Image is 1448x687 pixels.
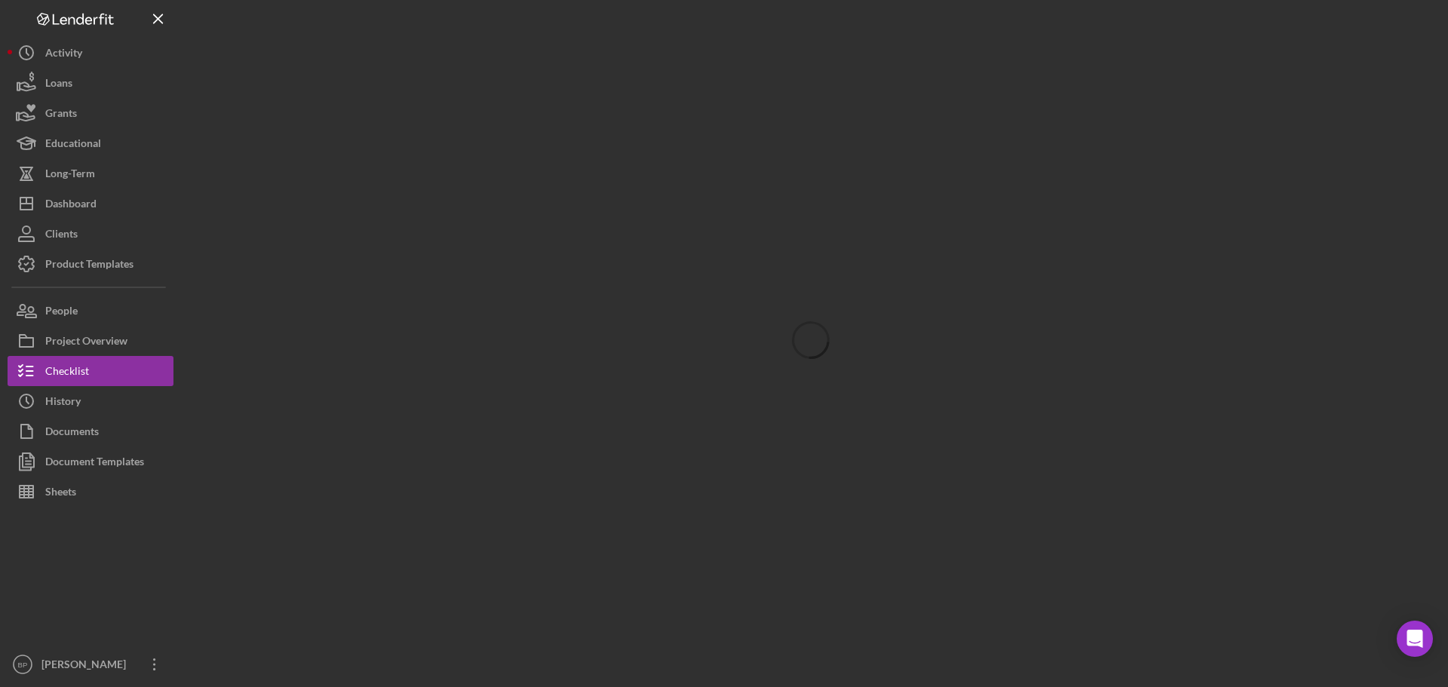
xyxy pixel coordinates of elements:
div: Project Overview [45,326,127,360]
button: Document Templates [8,446,173,477]
button: Dashboard [8,189,173,219]
button: Activity [8,38,173,68]
div: Grants [45,98,77,132]
div: Activity [45,38,82,72]
button: Long-Term [8,158,173,189]
button: Product Templates [8,249,173,279]
div: Loans [45,68,72,102]
button: BP[PERSON_NAME] [8,649,173,679]
button: Grants [8,98,173,128]
div: Educational [45,128,101,162]
button: Sheets [8,477,173,507]
div: Checklist [45,356,89,390]
div: [PERSON_NAME] [38,649,136,683]
button: Clients [8,219,173,249]
button: Documents [8,416,173,446]
div: Sheets [45,477,76,511]
div: Document Templates [45,446,144,480]
button: Project Overview [8,326,173,356]
div: Clients [45,219,78,253]
button: People [8,296,173,326]
div: Documents [45,416,99,450]
div: Long-Term [45,158,95,192]
div: Product Templates [45,249,133,283]
div: Dashboard [45,189,97,222]
button: Educational [8,128,173,158]
button: Loans [8,68,173,98]
div: People [45,296,78,330]
text: BP [18,661,28,669]
button: Checklist [8,356,173,386]
div: History [45,386,81,420]
div: Open Intercom Messenger [1397,621,1433,657]
button: History [8,386,173,416]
